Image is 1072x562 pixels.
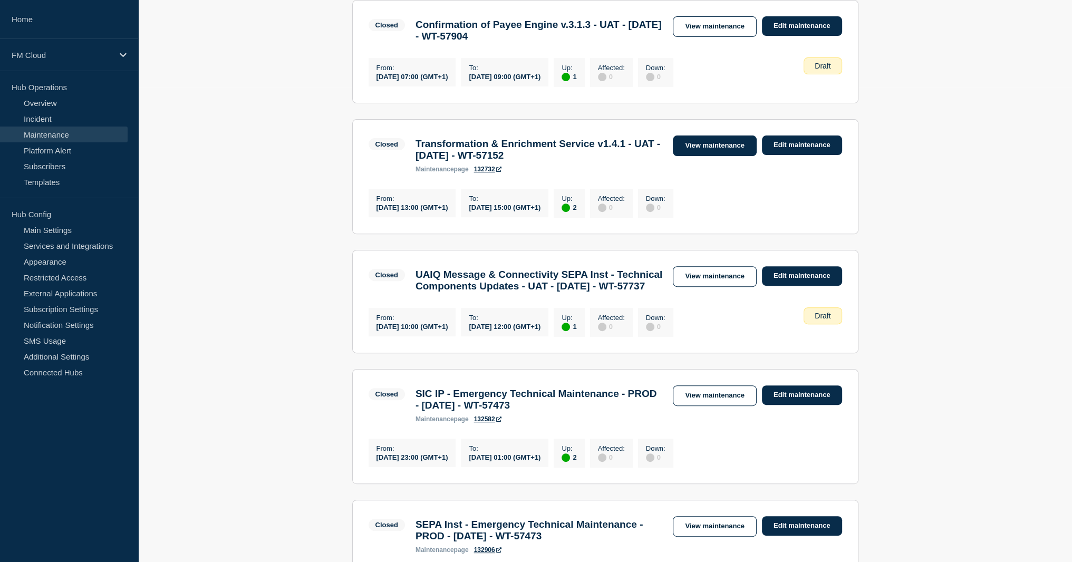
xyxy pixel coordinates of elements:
[646,323,654,331] div: disabled
[375,21,398,29] div: Closed
[673,516,756,537] a: View maintenance
[469,322,540,331] div: [DATE] 12:00 (GMT+1)
[469,72,540,81] div: [DATE] 09:00 (GMT+1)
[416,415,454,423] span: maintenance
[762,516,842,536] a: Edit maintenance
[646,204,654,212] div: disabled
[562,323,570,331] div: up
[646,452,665,462] div: 0
[646,453,654,462] div: disabled
[562,195,576,202] p: Up :
[646,195,665,202] p: Down :
[673,266,756,287] a: View maintenance
[562,453,570,462] div: up
[375,521,398,529] div: Closed
[804,57,842,74] div: Draft
[762,135,842,155] a: Edit maintenance
[562,444,576,452] p: Up :
[673,16,756,37] a: View maintenance
[474,546,501,554] a: 132906
[375,271,398,279] div: Closed
[646,73,654,81] div: disabled
[673,135,756,156] a: View maintenance
[598,202,625,212] div: 0
[474,415,501,423] a: 132582
[646,322,665,331] div: 0
[469,452,540,461] div: [DATE] 01:00 (GMT+1)
[376,314,448,322] p: From :
[804,307,842,324] div: Draft
[375,390,398,398] div: Closed
[646,64,665,72] p: Down :
[376,72,448,81] div: [DATE] 07:00 (GMT+1)
[12,51,113,60] p: FM Cloud
[598,444,625,452] p: Affected :
[598,453,606,462] div: disabled
[376,444,448,452] p: From :
[598,73,606,81] div: disabled
[598,314,625,322] p: Affected :
[562,314,576,322] p: Up :
[646,444,665,452] p: Down :
[562,73,570,81] div: up
[646,72,665,81] div: 0
[416,546,469,554] p: page
[416,519,663,542] h3: SEPA Inst - Emergency Technical Maintenance - PROD - [DATE] - WT-57473
[376,195,448,202] p: From :
[673,385,756,406] a: View maintenance
[375,140,398,148] div: Closed
[762,266,842,286] a: Edit maintenance
[562,202,576,212] div: 2
[598,452,625,462] div: 0
[598,322,625,331] div: 0
[376,64,448,72] p: From :
[762,385,842,405] a: Edit maintenance
[562,204,570,212] div: up
[416,546,454,554] span: maintenance
[416,388,663,411] h3: SIC IP - Emergency Technical Maintenance - PROD - [DATE] - WT-57473
[598,204,606,212] div: disabled
[598,323,606,331] div: disabled
[469,202,540,211] div: [DATE] 15:00 (GMT+1)
[416,269,663,292] h3: UAIQ Message & Connectivity SEPA Inst - Technical Components Updates - UAT - [DATE] - WT-57737
[469,195,540,202] p: To :
[376,322,448,331] div: [DATE] 10:00 (GMT+1)
[598,72,625,81] div: 0
[646,202,665,212] div: 0
[562,64,576,72] p: Up :
[416,166,454,173] span: maintenance
[598,64,625,72] p: Affected :
[562,452,576,462] div: 2
[598,195,625,202] p: Affected :
[416,138,663,161] h3: Transformation & Enrichment Service v1.4.1 - UAT - [DATE] - WT-57152
[469,64,540,72] p: To :
[646,314,665,322] p: Down :
[474,166,501,173] a: 132732
[416,19,663,42] h3: Confirmation of Payee Engine v.3.1.3 - UAT - [DATE] - WT-57904
[762,16,842,36] a: Edit maintenance
[376,202,448,211] div: [DATE] 13:00 (GMT+1)
[376,452,448,461] div: [DATE] 23:00 (GMT+1)
[469,444,540,452] p: To :
[562,322,576,331] div: 1
[416,415,469,423] p: page
[416,166,469,173] p: page
[469,314,540,322] p: To :
[562,72,576,81] div: 1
